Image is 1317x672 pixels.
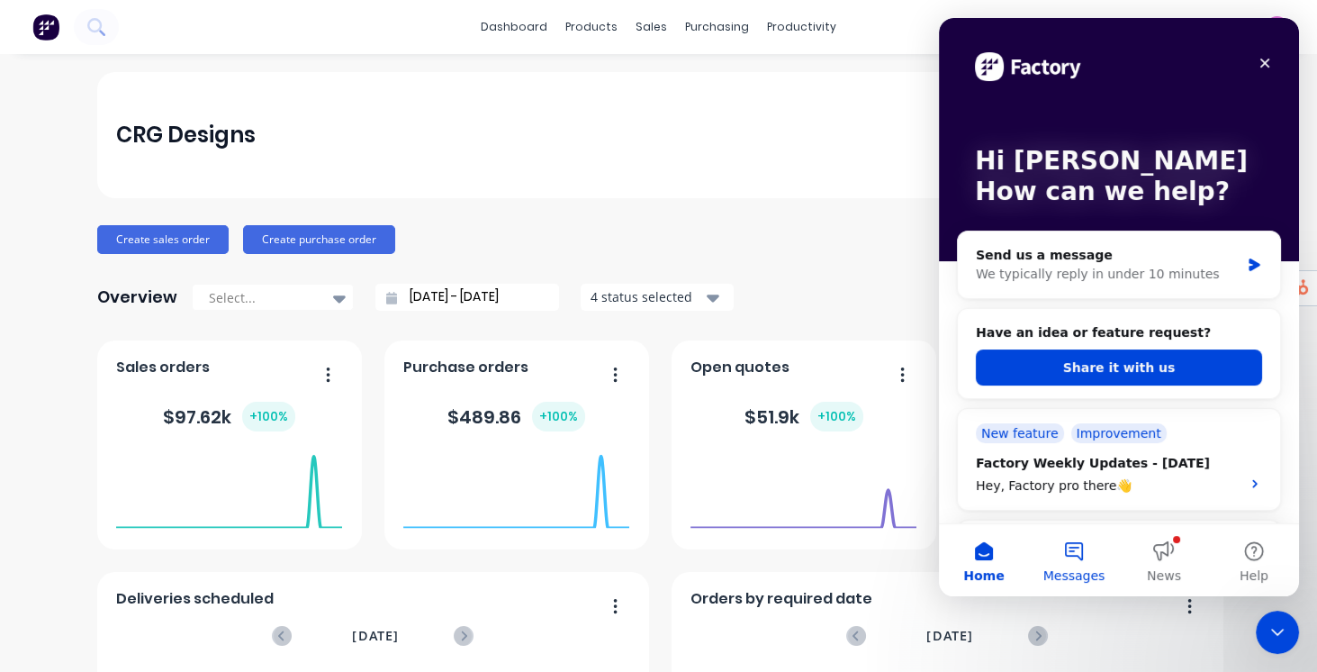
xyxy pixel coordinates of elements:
[403,357,528,378] span: Purchase orders
[627,14,676,41] div: sales
[352,626,399,646] span: [DATE]
[591,287,704,306] div: 4 status selected
[116,117,256,153] div: CRG Designs
[243,225,395,254] button: Create purchase order
[447,402,585,431] div: $ 489.86
[97,225,229,254] button: Create sales order
[32,14,59,41] img: Factory
[556,14,627,41] div: products
[1256,611,1299,654] iframe: Intercom live chat
[744,402,863,431] div: $ 51.9k
[926,626,973,646] span: [DATE]
[163,402,295,431] div: $ 97.62k
[758,14,845,41] div: productivity
[532,402,585,431] div: + 100 %
[116,357,210,378] span: Sales orders
[581,284,734,311] button: 4 status selected
[1107,14,1175,41] div: settings
[472,14,556,41] a: dashboard
[939,18,1299,596] iframe: Intercom live chat
[242,402,295,431] div: + 100 %
[690,357,789,378] span: Open quotes
[97,279,177,315] div: Overview
[810,402,863,431] div: + 100 %
[676,14,758,41] div: purchasing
